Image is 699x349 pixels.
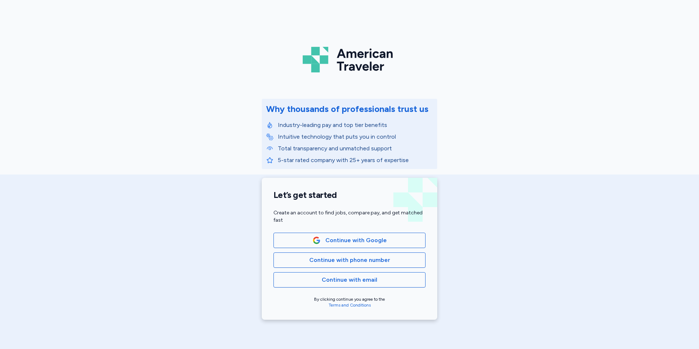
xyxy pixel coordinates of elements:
[329,303,371,308] a: Terms and Conditions
[303,44,396,75] img: Logo
[322,275,377,284] span: Continue with email
[278,121,433,130] p: Industry-leading pay and top tier benefits
[278,144,433,153] p: Total transparency and unmatched support
[273,272,426,288] button: Continue with email
[309,256,390,264] span: Continue with phone number
[313,236,321,244] img: Google Logo
[266,103,428,115] div: Why thousands of professionals trust us
[273,296,426,308] div: By clicking continue you agree to the
[273,209,426,224] div: Create an account to find jobs, compare pay, and get matched fast
[325,236,387,245] span: Continue with Google
[273,252,426,268] button: Continue with phone number
[278,156,433,165] p: 5-star rated company with 25+ years of expertise
[273,233,426,248] button: Google LogoContinue with Google
[278,132,433,141] p: Intuitive technology that puts you in control
[273,189,426,200] h1: Let’s get started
